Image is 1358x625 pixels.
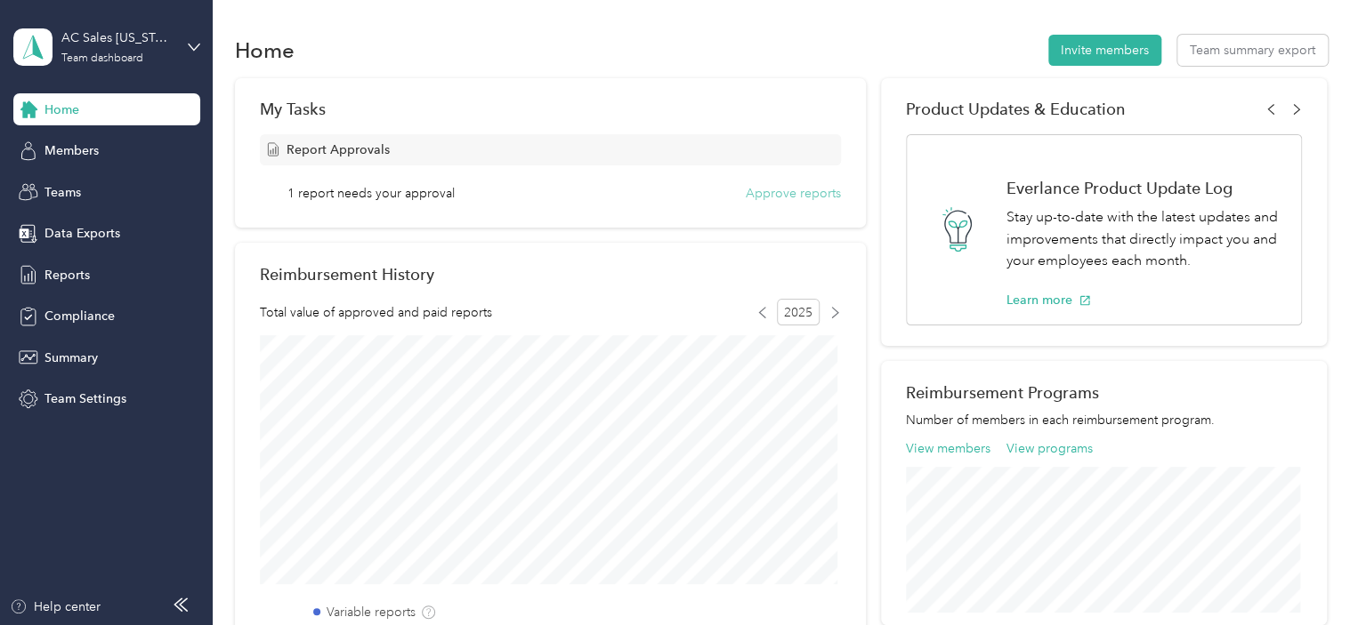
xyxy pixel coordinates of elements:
h2: Reimbursement History [260,265,434,284]
span: Reports [44,266,90,284]
span: 1 report needs your approval [287,184,455,203]
p: Number of members in each reimbursement program. [906,411,1302,429]
span: Report Approvals [287,140,390,159]
span: Total value of approved and paid reports [260,303,492,322]
span: Teams [44,183,81,202]
span: Members [44,141,99,160]
div: Team dashboard [61,53,143,64]
button: View programs [1006,439,1093,458]
button: View members [906,439,990,458]
iframe: Everlance-gr Chat Button Frame [1258,525,1358,625]
button: Approve reports [746,184,841,203]
button: Team summary export [1177,35,1328,66]
span: Product Updates & Education [906,100,1126,118]
span: 2025 [777,299,820,325]
h1: Everlance Product Update Log [1006,179,1282,197]
div: AC Sales [US_STATE] 01 US01-AC-D50011-CC12300 ([PERSON_NAME]) [61,28,173,47]
h2: Reimbursement Programs [906,383,1302,402]
div: My Tasks [260,100,841,118]
span: Data Exports [44,224,120,243]
p: Stay up-to-date with the latest updates and improvements that directly impact you and your employ... [1006,206,1282,272]
span: Summary [44,349,98,367]
button: Invite members [1048,35,1161,66]
span: Compliance [44,307,115,325]
button: Help center [10,597,101,616]
label: Variable reports [327,603,416,621]
h1: Home [235,41,295,60]
span: Home [44,100,79,119]
span: Team Settings [44,389,126,408]
button: Learn more [1006,291,1091,309]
